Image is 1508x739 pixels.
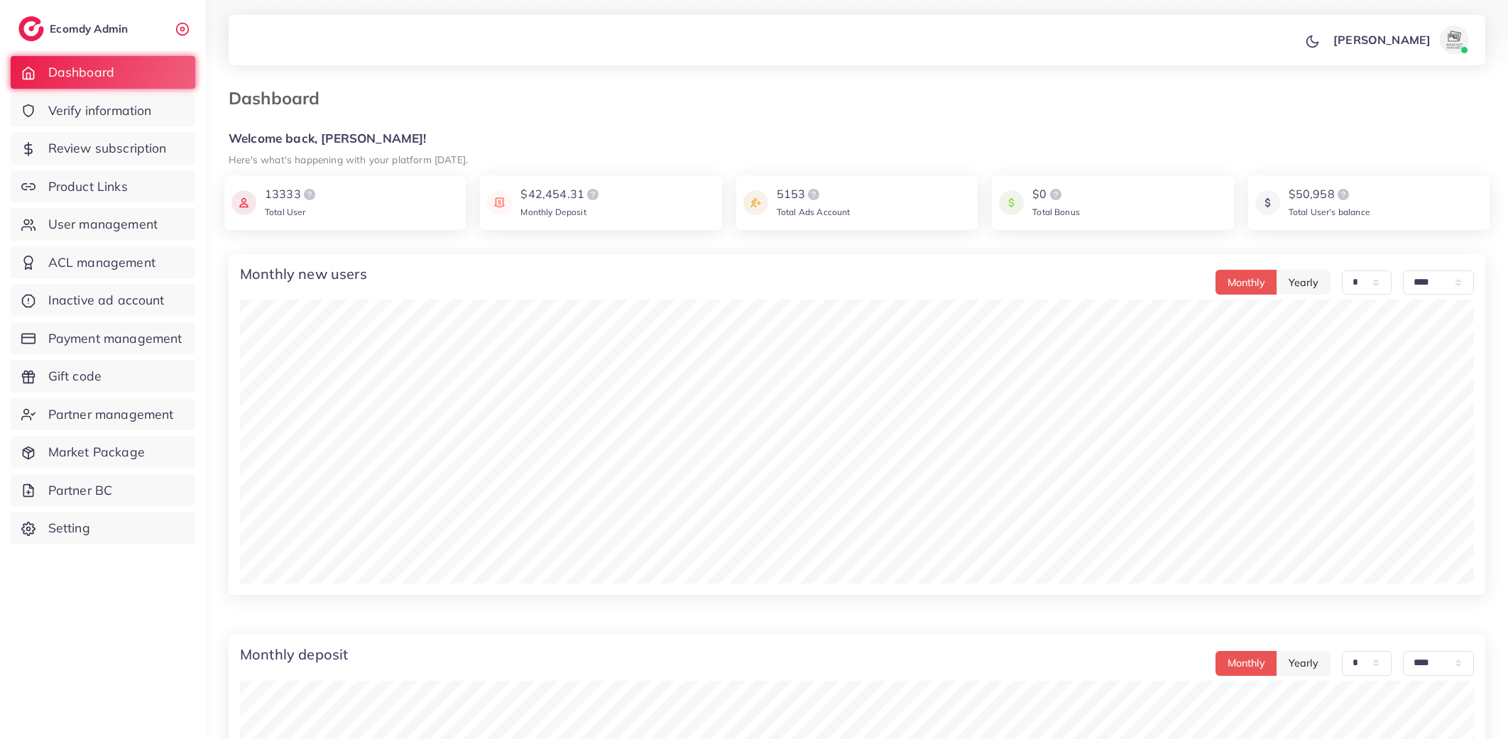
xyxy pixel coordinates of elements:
a: Partner management [11,398,195,431]
span: Monthly Deposit [520,207,586,217]
div: $42,454.31 [520,186,601,203]
span: Market Package [48,443,145,461]
img: logo [1047,186,1064,203]
h2: Ecomdy Admin [50,22,131,35]
img: logo [584,186,601,203]
button: Monthly [1215,270,1277,295]
span: Gift code [48,367,102,385]
span: ACL management [48,253,155,272]
div: 13333 [265,186,318,203]
span: Partner BC [48,481,113,500]
span: Partner management [48,405,174,424]
span: Payment management [48,329,182,348]
button: Monthly [1215,651,1277,676]
a: Market Package [11,436,195,469]
a: Payment management [11,322,195,355]
a: logoEcomdy Admin [18,16,131,41]
h5: Welcome back, [PERSON_NAME]! [229,131,1485,146]
h3: Dashboard [229,88,331,109]
img: icon payment [487,186,512,219]
img: icon payment [231,186,256,219]
span: Inactive ad account [48,291,165,310]
h4: Monthly new users [240,266,367,283]
img: logo [301,186,318,203]
img: logo [1335,186,1352,203]
a: [PERSON_NAME]avatar [1326,26,1474,54]
a: Review subscription [11,132,195,165]
span: Total User’s balance [1289,207,1370,217]
span: Setting [48,519,90,537]
a: Gift code [11,360,195,393]
a: Setting [11,512,195,544]
a: Verify information [11,94,195,127]
img: logo [18,16,44,41]
span: Total Bonus [1032,207,1080,217]
img: icon payment [1255,186,1280,219]
div: $0 [1032,186,1080,203]
button: Yearly [1277,651,1331,676]
span: User management [48,215,158,234]
a: Dashboard [11,56,195,89]
a: Inactive ad account [11,284,195,317]
img: icon payment [999,186,1024,219]
div: 5153 [777,186,851,203]
p: [PERSON_NAME] [1333,31,1431,48]
button: Yearly [1277,270,1331,295]
a: Product Links [11,170,195,203]
h4: Monthly deposit [240,646,348,663]
span: Verify information [48,102,152,120]
span: Total Ads Account [777,207,851,217]
span: Product Links [48,177,128,196]
small: Here's what's happening with your platform [DATE]. [229,153,468,165]
img: logo [805,186,822,203]
div: $50,958 [1289,186,1370,203]
span: Dashboard [48,63,114,82]
a: User management [11,208,195,241]
a: Partner BC [11,474,195,507]
img: avatar [1440,26,1468,54]
span: Review subscription [48,139,167,158]
img: icon payment [743,186,768,219]
a: ACL management [11,246,195,279]
span: Total User [265,207,306,217]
